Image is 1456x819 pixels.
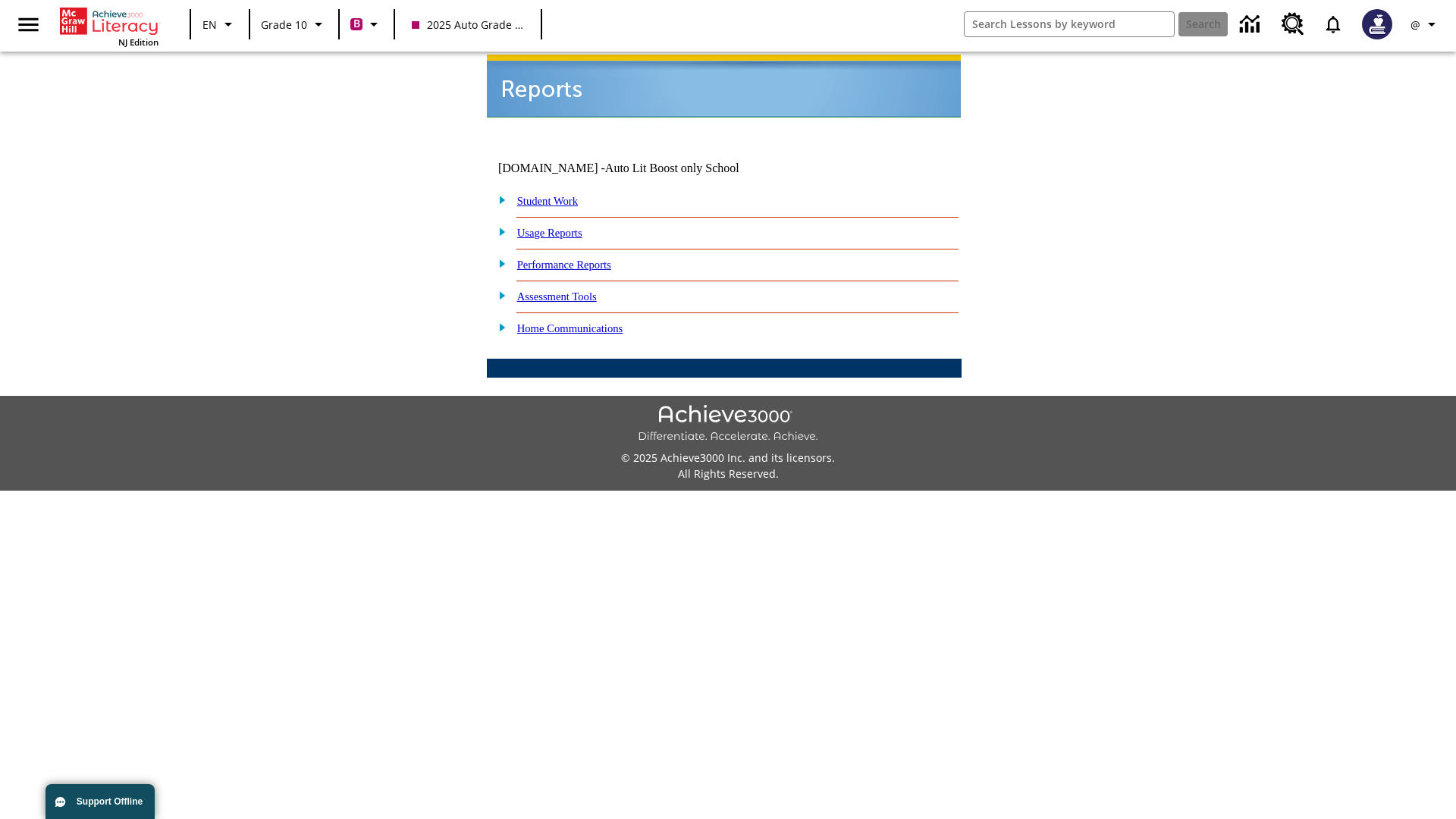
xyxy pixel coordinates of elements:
[353,14,360,33] span: B
[517,290,597,303] a: Assessment Tools
[517,195,578,207] a: Student Work
[517,227,582,239] a: Usage Reports
[491,224,507,238] img: plus.gif
[517,259,611,271] a: Performance Reports
[202,17,217,33] span: EN
[491,320,507,334] img: plus.gif
[261,17,307,33] span: Grade 10
[6,2,51,47] button: Open side menu
[491,193,507,206] img: plus.gif
[1410,17,1420,33] span: @
[1353,5,1401,44] button: Select a new avatar
[487,55,961,118] img: header
[412,17,524,33] span: 2025 Auto Grade 10
[1401,11,1450,38] button: Profile/Settings
[965,12,1174,36] input: search field
[605,162,739,174] nobr: Auto Lit Boost only School
[196,11,244,38] button: Language: EN, Select a language
[118,36,158,48] span: NJ Edition
[1272,4,1313,45] a: Resource Center, Will open in new tab
[638,405,818,444] img: Achieve3000 Differentiate Accelerate Achieve
[60,5,158,48] div: Home
[1231,4,1272,45] a: Data Center
[1362,9,1392,39] img: Avatar
[45,784,155,819] button: Support Offline
[491,256,507,270] img: plus.gif
[344,11,389,38] button: Boost Class color is violet red. Change class color
[517,322,623,334] a: Home Communications
[77,796,143,807] span: Support Offline
[491,288,507,302] img: plus.gif
[255,11,334,38] button: Grade: Grade 10, Select a grade
[498,162,777,175] td: [DOMAIN_NAME] -
[1313,5,1353,44] a: Notifications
